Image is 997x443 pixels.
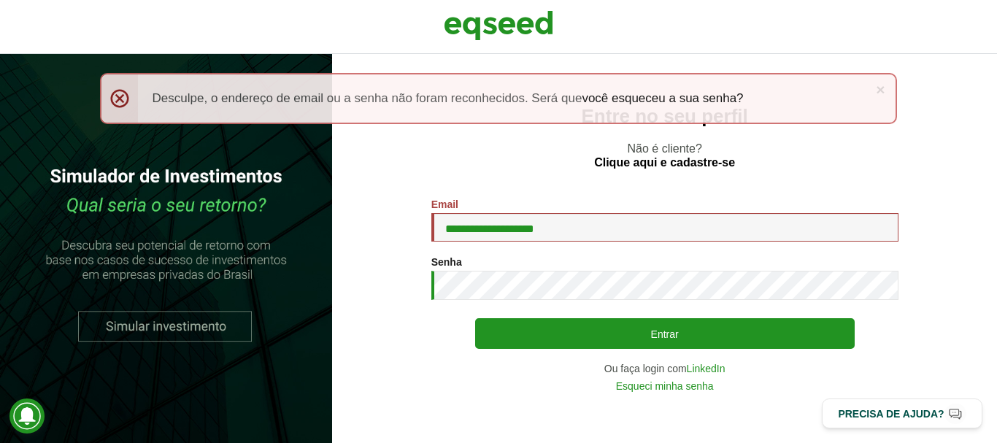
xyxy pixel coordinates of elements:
a: Clique aqui e cadastre-se [594,157,735,169]
label: Senha [431,257,462,267]
button: Entrar [475,318,855,349]
a: Esqueci minha senha [616,381,714,391]
a: você esqueceu a sua senha? [582,92,743,104]
a: × [876,82,885,97]
img: EqSeed Logo [444,7,553,44]
a: LinkedIn [687,363,725,374]
div: Desculpe, o endereço de email ou a senha não foram reconhecidos. Será que [100,73,898,124]
div: Ou faça login com [431,363,898,374]
p: Não é cliente? [361,142,968,169]
label: Email [431,199,458,209]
